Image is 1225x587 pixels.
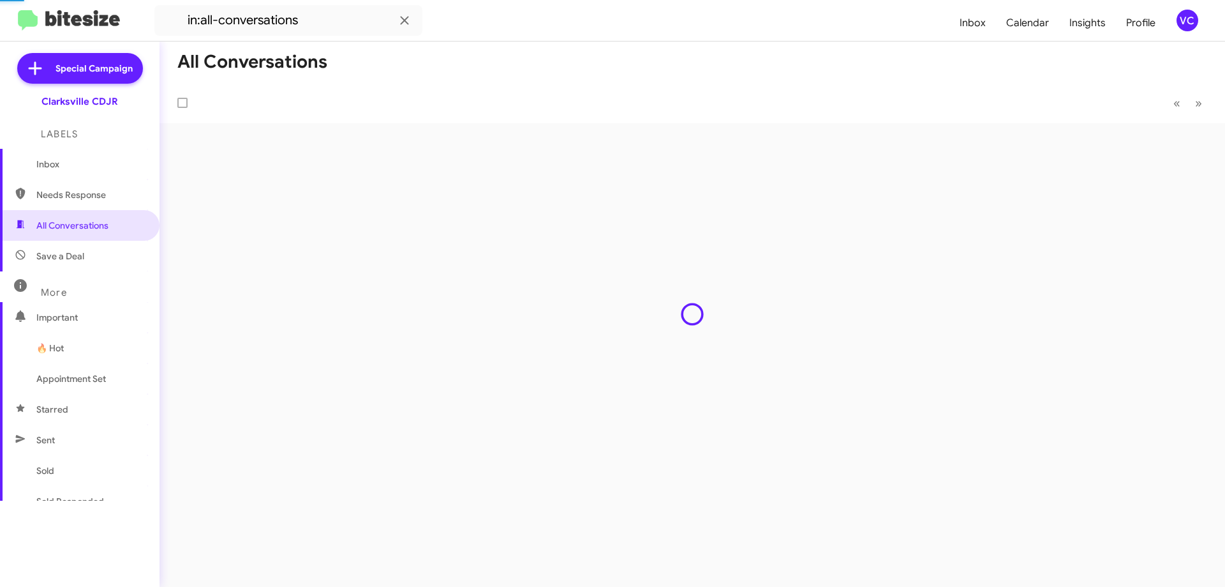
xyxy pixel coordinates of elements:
span: Needs Response [36,188,145,201]
span: 🔥 Hot [36,342,64,354]
a: Calendar [996,4,1059,42]
span: Labels [41,128,78,140]
a: Special Campaign [17,53,143,84]
span: « [1173,95,1180,111]
h1: All Conversations [177,52,327,72]
span: More [41,287,67,298]
a: Profile [1116,4,1166,42]
div: VC [1177,10,1198,31]
span: Inbox [36,158,145,171]
span: Save a Deal [36,250,84,263]
input: Search [154,5,422,36]
button: Previous [1166,90,1188,116]
nav: Page navigation example [1166,90,1210,116]
span: Appointment Set [36,372,106,385]
a: Insights [1059,4,1116,42]
div: Clarksville CDJR [41,95,118,108]
span: Important [36,311,145,324]
span: Sold Responded [36,495,104,508]
button: Next [1187,90,1210,116]
span: Sold [36,464,54,477]
button: VC [1166,10,1211,31]
span: Special Campaign [56,62,133,75]
span: Sent [36,434,55,446]
span: » [1195,95,1202,111]
span: Starred [36,403,68,416]
span: All Conversations [36,219,108,232]
a: Inbox [949,4,996,42]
